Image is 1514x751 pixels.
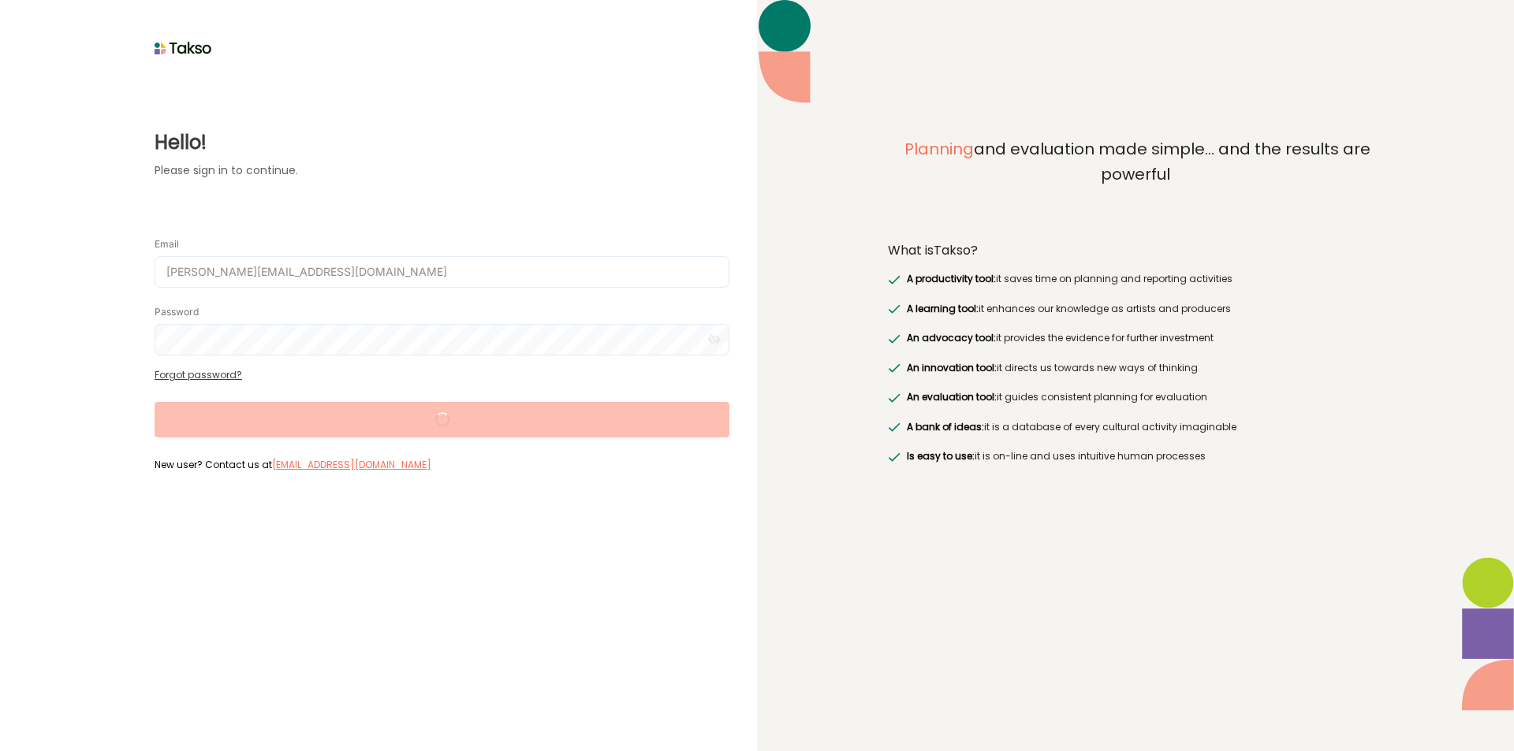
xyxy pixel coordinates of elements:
[907,361,997,374] span: An innovation tool:
[903,360,1197,376] label: it directs us towards new ways of thinking
[907,331,996,344] span: An advocacy tool:
[272,457,431,473] label: [EMAIL_ADDRESS][DOMAIN_NAME]
[903,301,1230,317] label: it enhances our knowledge as artists and producers
[888,304,901,314] img: greenRight
[903,389,1206,405] label: it guides consistent planning for evaluation
[888,422,901,432] img: greenRight
[888,137,1383,222] label: and evaluation made simple... and the results are powerful
[888,452,901,462] img: greenRight
[888,243,978,258] label: What is
[155,306,199,318] label: Password
[155,457,729,471] label: New user? Contact us at
[907,272,996,285] span: A productivity tool:
[934,241,978,259] span: Takso?
[907,420,984,433] span: A bank of ideas:
[903,419,1236,435] label: it is a database of every cultural activity imaginable
[272,458,431,471] a: [EMAIL_ADDRESS][DOMAIN_NAME]
[903,448,1205,464] label: it is on-line and uses intuitive human processes
[155,162,729,179] label: Please sign in to continue.
[903,271,1232,287] label: it saves time on planning and reporting activities
[888,275,901,284] img: greenRight
[888,334,901,344] img: greenRight
[907,390,997,403] span: An evaluation tool:
[907,302,979,315] span: A learning tool:
[907,449,975,463] span: Is easy to use:
[888,363,901,373] img: greenRight
[904,138,974,160] span: Planning
[155,36,212,60] img: taksoLoginLogo
[155,368,242,381] a: Forgot password?
[903,330,1213,346] label: it provides the evidence for further investment
[155,238,179,251] label: Email
[155,128,729,157] label: Hello!
[888,393,901,403] img: greenRight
